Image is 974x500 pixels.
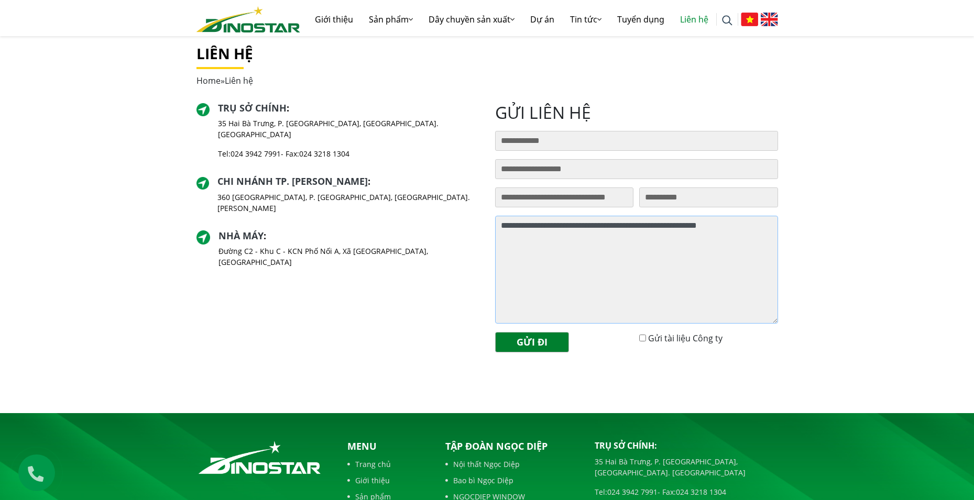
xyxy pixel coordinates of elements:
h2: : [217,176,479,187]
a: Sản phẩm [361,3,421,36]
p: Menu [347,439,428,453]
h2: : [218,230,479,242]
a: 024 3942 7991 [231,149,281,159]
h2: gửi liên hệ [495,103,778,123]
a: Giới thiệu [347,475,428,486]
img: directer [196,103,210,117]
a: Nội thất Ngọc Diệp [445,459,579,470]
p: 35 Hai Bà Trưng, P. [GEOGRAPHIC_DATA], [GEOGRAPHIC_DATA]. [GEOGRAPHIC_DATA] [218,118,479,140]
p: 35 Hai Bà Trưng, P. [GEOGRAPHIC_DATA], [GEOGRAPHIC_DATA]. [GEOGRAPHIC_DATA] [595,456,778,478]
span: Liên hệ [225,75,253,86]
a: Trang chủ [347,459,428,470]
h2: : [218,103,479,114]
a: 024 3218 1304 [299,149,349,159]
p: Tel: - Fax: [218,148,479,159]
button: Gửi đi [495,332,569,352]
a: Nhà máy [218,229,264,242]
p: Trụ sở chính: [595,439,778,452]
a: 024 3218 1304 [676,487,726,497]
img: English [761,13,778,26]
img: Tiếng Việt [741,13,758,26]
img: directer [196,230,211,245]
a: Dự án [522,3,562,36]
img: search [722,15,732,26]
a: Home [196,75,221,86]
a: Dây chuyền sản xuất [421,3,522,36]
h1: Liên hệ [196,45,778,63]
a: 024 3942 7991 [607,487,658,497]
img: logo [196,6,300,32]
img: directer [196,177,209,190]
a: Bao bì Ngọc Diệp [445,475,579,486]
img: logo_footer [196,439,323,476]
a: Chi nhánh TP. [PERSON_NAME] [217,175,368,187]
p: Đường C2 - Khu C - KCN Phố Nối A, Xã [GEOGRAPHIC_DATA], [GEOGRAPHIC_DATA] [218,246,479,268]
a: Tuyển dụng [609,3,672,36]
a: Tin tức [562,3,609,36]
a: Trụ sở chính [218,102,287,114]
span: » [196,75,253,86]
a: Giới thiệu [307,3,361,36]
label: Gửi tài liệu Công ty [648,332,723,345]
a: Liên hệ [672,3,716,36]
p: Tập đoàn Ngọc Diệp [445,439,579,453]
p: 360 [GEOGRAPHIC_DATA], P. [GEOGRAPHIC_DATA], [GEOGRAPHIC_DATA]. [PERSON_NAME] [217,192,479,214]
p: Tel: - Fax: [595,486,778,497]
